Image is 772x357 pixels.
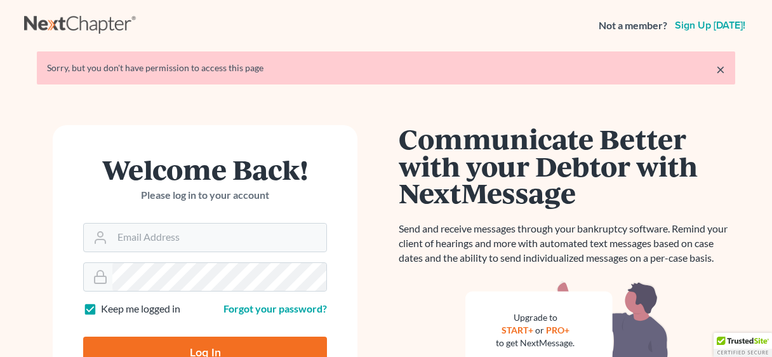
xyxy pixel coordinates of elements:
p: Send and receive messages through your bankruptcy software. Remind your client of hearings and mo... [399,222,735,266]
a: × [716,62,725,77]
p: Please log in to your account [83,188,327,203]
span: or [535,325,544,335]
a: START+ [502,325,533,335]
a: Forgot your password? [223,302,327,314]
a: Sign up [DATE]! [672,20,748,30]
h1: Welcome Back! [83,156,327,183]
label: Keep me logged in [101,302,180,316]
a: PRO+ [546,325,569,335]
div: Upgrade to [496,311,575,324]
strong: Not a member? [599,18,667,33]
div: TrustedSite Certified [714,333,772,357]
div: to get NextMessage. [496,337,575,349]
input: Email Address [112,224,326,252]
div: Sorry, but you don't have permission to access this page [47,62,725,74]
h1: Communicate Better with your Debtor with NextMessage [399,125,735,206]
